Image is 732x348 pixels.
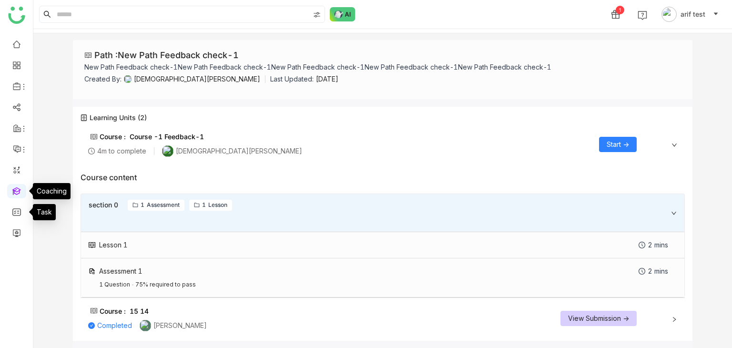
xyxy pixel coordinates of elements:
img: 684a9b06de261c4b36a3cf65 [124,75,132,83]
div: 4m to complete [97,146,146,156]
div: Course : [90,132,204,142]
div: 75% required to pass [135,280,196,289]
div: Course content [81,172,685,184]
img: assessment.svg [89,268,95,275]
div: 1 Question [99,280,130,289]
img: union.svg [81,114,87,121]
div: Course : [90,306,149,316]
img: search-type.svg [313,11,321,19]
img: ask-buddy-normal.svg [330,7,356,21]
img: help.svg [638,10,647,20]
div: [DEMOGRAPHIC_DATA][PERSON_NAME] [134,76,260,82]
div: Created By: [84,76,122,82]
img: 684a9b06de261c4b36a3cf65 [162,145,173,157]
div: Last Updated: [270,76,314,82]
div: Path : New Path Feedback check-1 [84,51,551,59]
button: Start -> [599,137,637,152]
div: section 01Assessment1Lesson [81,194,684,232]
span: View Submission -> [568,313,629,324]
div: 2 mins [648,266,668,276]
img: avatar [661,7,677,22]
img: logo [8,7,25,24]
span: Learning Units (2) [90,114,147,121]
span: arif test [681,9,705,20]
div: Assessment [147,201,180,210]
div: 1 [202,201,206,210]
div: 2 mins [648,240,668,250]
div: 1 [141,201,144,210]
div: Lesson [208,201,227,210]
div: Course :Course -1 Feedback-14m to complete[DEMOGRAPHIC_DATA][PERSON_NAME]Start -> [81,126,685,164]
img: 684a9b22de261c4b36a3d00f [140,320,151,331]
div: [DEMOGRAPHIC_DATA][PERSON_NAME] [176,146,302,156]
div: 1 [616,6,624,14]
button: View Submission -> [560,311,637,326]
div: Course -1 Feedback-1 [130,132,204,142]
button: arif test [660,7,721,22]
div: Course :15 14Completed[PERSON_NAME]View Submission -> [81,300,685,338]
div: Completed [97,320,132,331]
div: Assessment 1 [99,266,142,276]
img: lesson.svg [89,242,95,248]
div: section 0 [89,200,118,211]
span: Start -> [607,139,629,150]
div: 15 14 [130,306,149,316]
div: Lesson 1 [99,240,128,250]
div: Coaching [33,183,71,199]
div: [PERSON_NAME] [153,320,207,331]
div: New Path Feedback check-1New Path Feedback check-1New Path Feedback check-1New Path Feedback chec... [84,64,551,71]
div: [DATE] [316,76,338,82]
